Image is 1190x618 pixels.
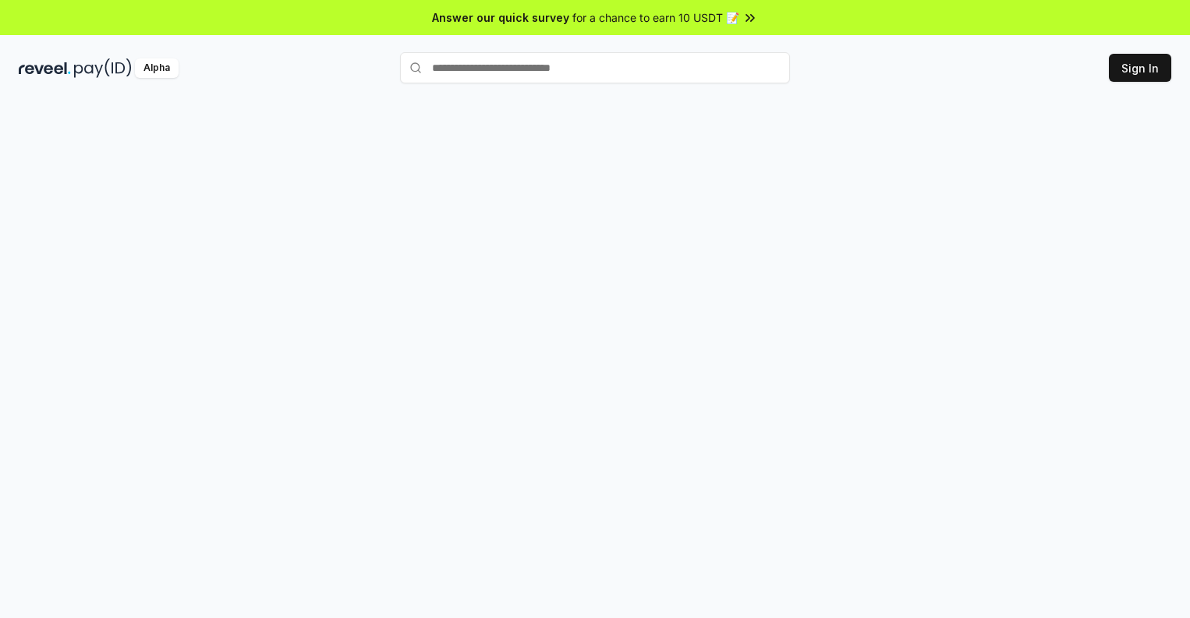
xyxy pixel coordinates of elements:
[432,9,569,26] span: Answer our quick survey
[74,58,132,78] img: pay_id
[19,58,71,78] img: reveel_dark
[135,58,179,78] div: Alpha
[572,9,739,26] span: for a chance to earn 10 USDT 📝
[1109,54,1171,82] button: Sign In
